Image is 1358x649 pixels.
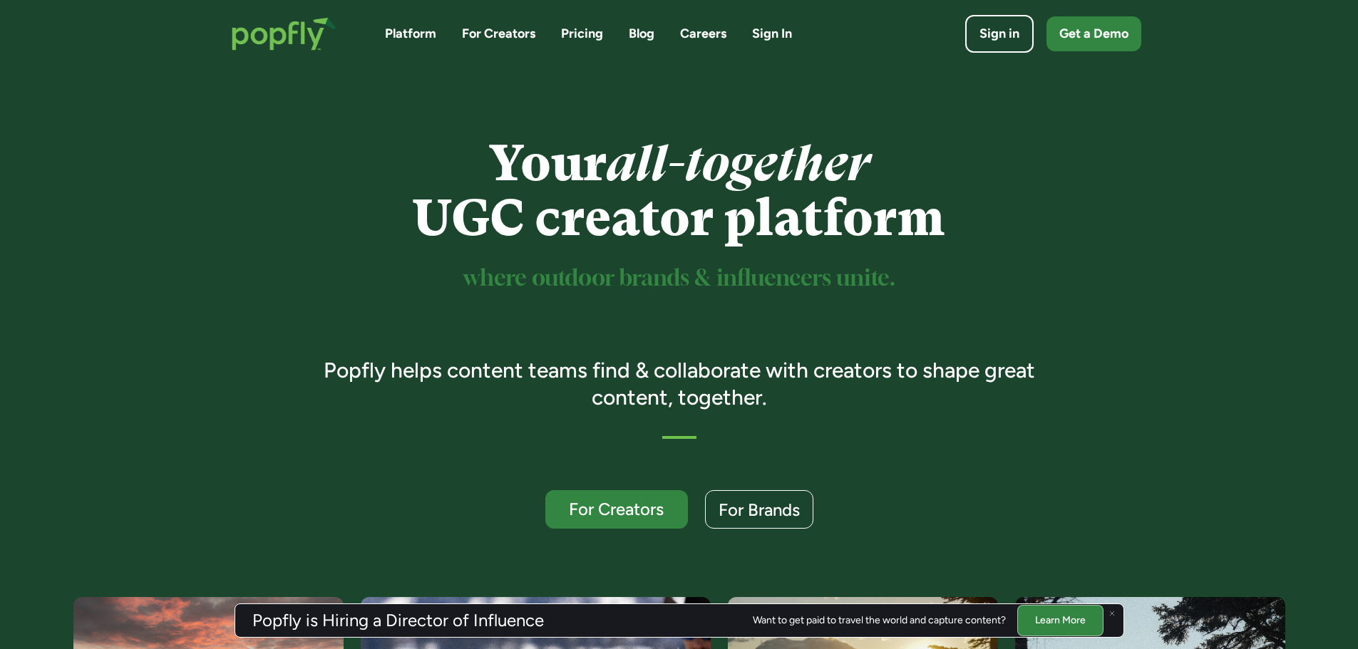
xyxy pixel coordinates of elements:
h1: Your UGC creator platform [303,136,1055,246]
div: For Creators [558,500,675,518]
a: Blog [629,25,654,43]
h3: Popfly helps content teams find & collaborate with creators to shape great content, together. [303,357,1055,410]
a: For Creators [545,490,688,529]
div: For Brands [719,501,800,519]
div: Want to get paid to travel the world and capture content? [753,615,1006,626]
div: Get a Demo [1059,25,1128,43]
a: Platform [385,25,436,43]
div: Sign in [979,25,1019,43]
a: Careers [680,25,726,43]
h3: Popfly is Hiring a Director of Influence [252,612,544,629]
a: home [217,3,351,65]
a: Sign In [752,25,792,43]
a: Pricing [561,25,603,43]
a: For Creators [462,25,535,43]
sup: where outdoor brands & influencers unite. [463,268,895,290]
em: all-together [607,135,870,192]
a: Learn More [1017,605,1104,635]
a: Sign in [965,15,1034,53]
a: For Brands [705,490,813,529]
a: Get a Demo [1046,16,1141,51]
